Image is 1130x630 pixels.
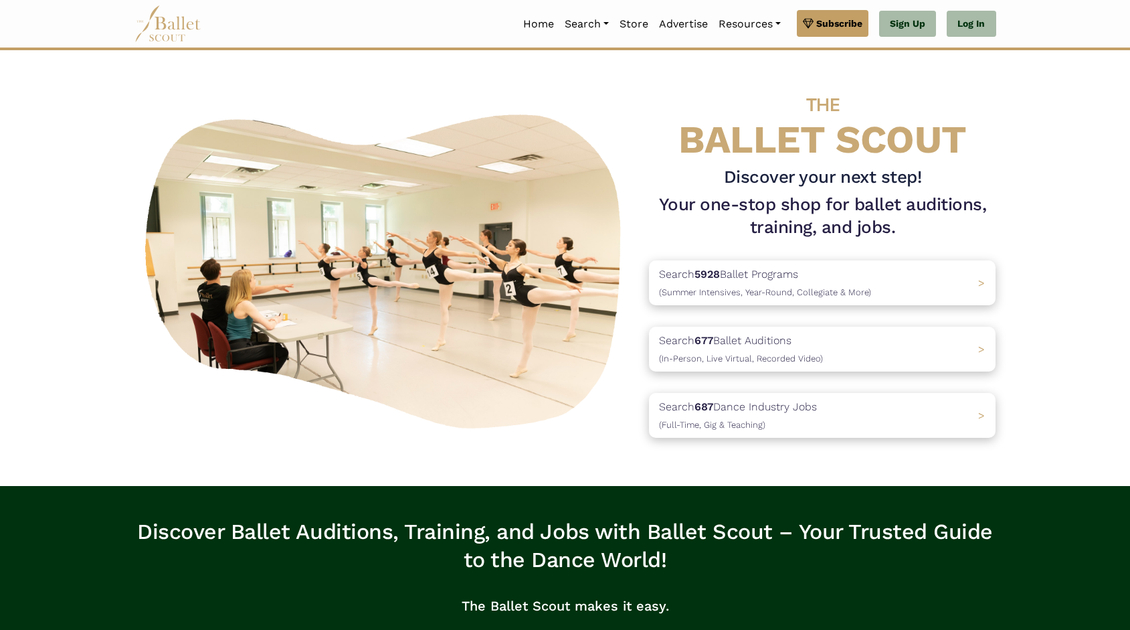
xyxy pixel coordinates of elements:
a: Advertise [654,10,713,38]
h1: Your one-stop shop for ballet auditions, training, and jobs. [649,193,996,239]
a: Log In [947,11,996,37]
span: > [978,343,985,356]
p: Search Dance Industry Jobs [659,398,817,432]
h3: Discover your next step! [649,166,996,189]
span: (Full-Time, Gig & Teaching) [659,420,765,430]
span: (In-Person, Live Virtual, Recorded Video) [659,353,823,364]
a: Search5928Ballet Programs(Summer Intensives, Year-Round, Collegiate & More)> [649,260,996,305]
span: THE [806,94,840,116]
span: > [978,277,985,289]
img: A group of ballerinas talking to each other in a ballet studio [134,100,639,437]
p: The Ballet Scout makes it easy. [134,584,996,627]
p: Search Ballet Programs [659,266,871,300]
a: Search677Ballet Auditions(In-Person, Live Virtual, Recorded Video) > [649,327,996,372]
span: (Summer Intensives, Year-Round, Collegiate & More) [659,287,871,297]
a: Search687Dance Industry Jobs(Full-Time, Gig & Teaching) > [649,393,996,438]
b: 687 [694,400,713,413]
a: Home [518,10,559,38]
a: Sign Up [879,11,936,37]
a: Subscribe [797,10,868,37]
span: > [978,409,985,422]
a: Resources [713,10,786,38]
b: 677 [694,334,713,347]
p: Search Ballet Auditions [659,332,823,366]
b: 5928 [694,268,720,281]
a: Store [614,10,654,38]
a: Search [559,10,614,38]
h3: Discover Ballet Auditions, Training, and Jobs with Ballet Scout – Your Trusted Guide to the Dance... [134,518,996,574]
h4: BALLET SCOUT [649,77,996,161]
span: Subscribe [816,16,862,31]
img: gem.svg [803,16,814,31]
